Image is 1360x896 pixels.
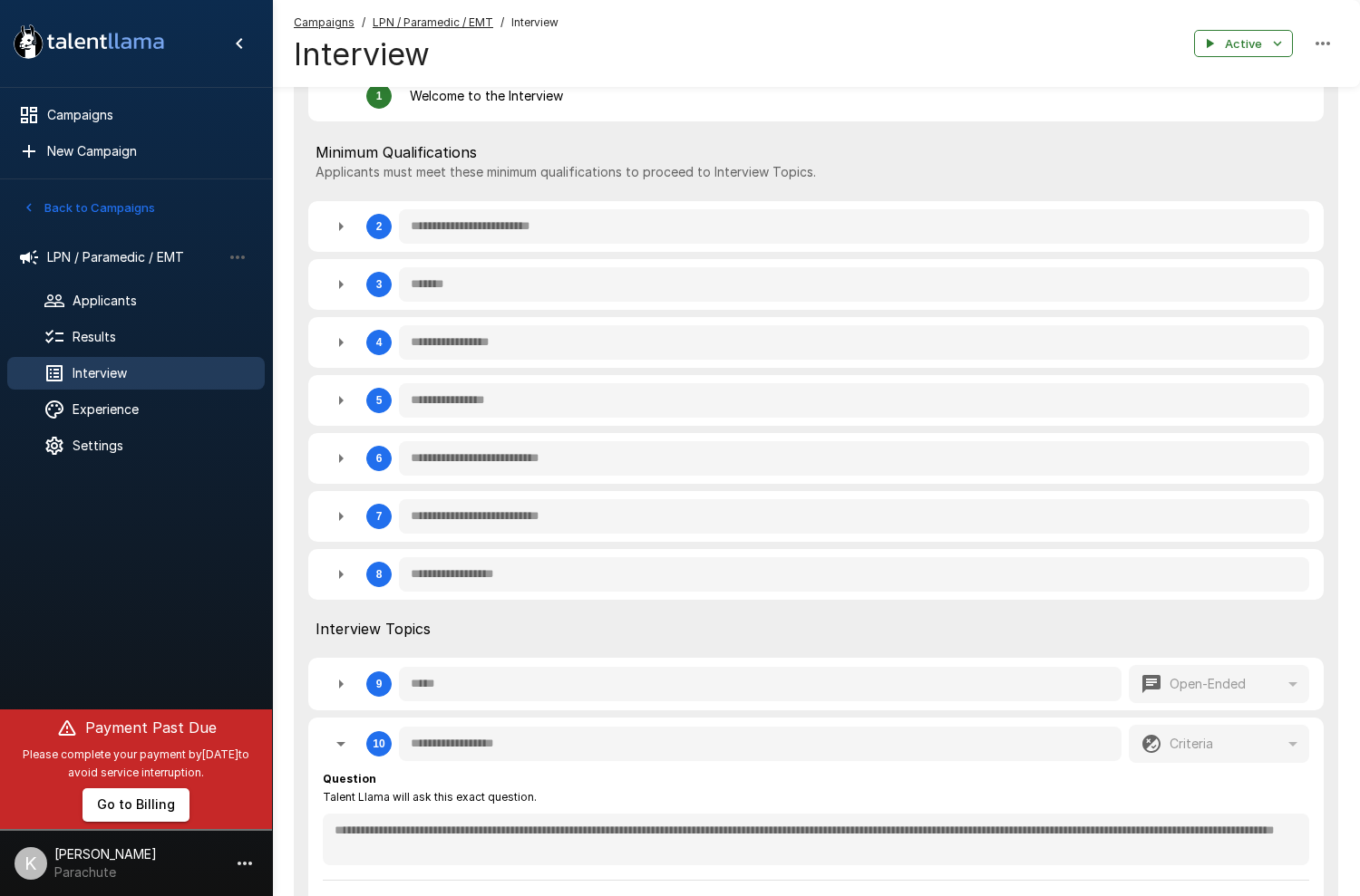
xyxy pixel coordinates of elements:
h4: Interview [294,35,559,73]
b: Question [323,772,376,785]
u: Campaigns [294,15,355,29]
div: 6 [308,433,1324,484]
u: LPN / Paramedic / EMT [373,15,493,29]
div: 4 [376,336,383,349]
span: Interview Topics [316,618,1316,640]
div: 5 [308,375,1324,426]
span: / [500,14,504,32]
p: Criteria [1170,735,1213,753]
div: 9 [308,658,1324,710]
div: 6 [376,452,383,465]
button: Active [1194,30,1293,58]
div: 2 [308,201,1324,252]
p: Applicants must meet these minimum qualifications to proceed to Interview Topics. [316,163,1316,181]
div: 10 [373,737,384,750]
div: 3 [376,278,383,291]
p: Open-Ended [1170,675,1246,693]
div: 2 [376,220,383,233]
div: 3 [308,259,1324,310]
div: 9 [376,678,383,690]
div: 4 [308,317,1324,368]
span: Interview [511,14,559,32]
div: 8 [308,549,1324,600]
div: 7 [376,510,383,523]
div: 1 [376,90,383,102]
div: 5 [376,394,383,407]
p: Welcome to the Interview [410,87,563,105]
span: / [362,14,365,32]
div: 7 [308,491,1324,542]
span: Talent Llama will ask this exact question. [323,788,537,806]
div: 8 [376,568,383,581]
span: Minimum Qualifications [316,141,1316,163]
